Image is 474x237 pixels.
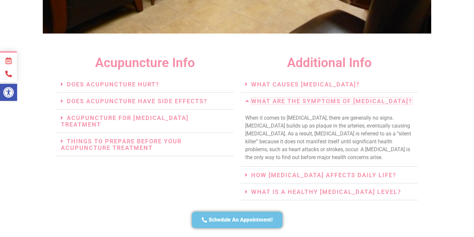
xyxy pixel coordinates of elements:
[245,114,413,161] p: When it comes to [MEDICAL_DATA], there are generally no signs. [MEDICAL_DATA] builds up as plaque...
[240,76,418,93] h3: WHAT CAUSES [MEDICAL_DATA]?
[251,188,401,195] a: WHAT IS A HEALTHY [MEDICAL_DATA] LEVEL?
[56,133,234,156] h3: THINGS TO PREPARE BEFORE YOUR ACUPUNCTURE TREATMENT
[56,57,234,69] p: Acupuncture Info
[67,81,159,88] a: DOES ACUPUNCTURE HURT?
[209,217,273,224] span: Schedule An Appointment!
[56,109,234,133] h3: ACUPUNCTURE FOR [MEDICAL_DATA] TREATMENT
[240,57,418,69] p: Additional Info
[56,76,234,93] h3: DOES ACUPUNCTURE HURT?
[56,93,234,109] h3: DOES ACUPUNCTURE HAVE SIDE EFFECTS?
[192,212,282,228] a: Schedule An Appointment!
[67,98,207,105] a: DOES ACUPUNCTURE HAVE SIDE EFFECTS?
[251,172,396,178] a: HOW [MEDICAL_DATA] AFFECTS DAILY LIFE?
[240,183,418,200] h3: WHAT IS A HEALTHY [MEDICAL_DATA] LEVEL?
[251,81,360,88] a: WHAT CAUSES [MEDICAL_DATA]?
[61,114,189,128] a: ACUPUNCTURE FOR [MEDICAL_DATA] TREATMENT
[251,98,412,105] a: WHAT ARE THE SYMPTOMS OF [MEDICAL_DATA]?
[61,138,182,151] a: THINGS TO PREPARE BEFORE YOUR ACUPUNCTURE TREATMENT
[240,109,418,167] div: WHAT ARE THE SYMPTOMS OF [MEDICAL_DATA]?
[240,167,418,183] h3: HOW [MEDICAL_DATA] AFFECTS DAILY LIFE?
[240,93,418,109] h3: WHAT ARE THE SYMPTOMS OF [MEDICAL_DATA]?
